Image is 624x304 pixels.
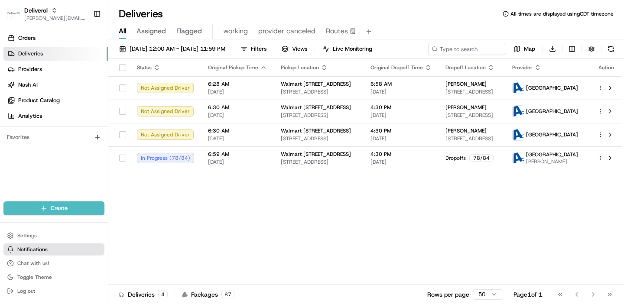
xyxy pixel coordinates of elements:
span: Walmart [STREET_ADDRESS] [281,104,351,111]
span: [STREET_ADDRESS] [281,112,357,119]
span: Assigned [136,26,166,36]
button: See all [134,111,158,121]
p: Welcome 👋 [9,35,158,49]
span: Log out [17,288,35,294]
img: ActionCourier.png [513,152,524,164]
span: Deliveries [18,50,43,58]
button: Map [510,43,539,55]
span: [GEOGRAPHIC_DATA] [526,131,578,138]
span: Settings [17,232,37,239]
span: Nash AI [18,81,38,89]
span: [DATE] [208,88,267,95]
span: [PERSON_NAME] [27,158,70,165]
span: [DATE] [370,158,432,165]
span: 4:30 PM [370,104,432,111]
img: 1736555255976-a54dd68f-1ca7-489b-9aae-adbdc363a1c4 [17,158,24,165]
button: DeliverolDeliverol[PERSON_NAME][EMAIL_ADDRESS][DOMAIN_NAME] [3,3,90,24]
span: Analytics [18,112,42,120]
div: Start new chat [39,83,142,91]
span: [PERSON_NAME] [445,81,487,87]
a: Providers [3,62,108,76]
span: [PERSON_NAME] [526,158,578,165]
img: 1736555255976-a54dd68f-1ca7-489b-9aae-adbdc363a1c4 [9,83,24,98]
span: • [72,134,75,141]
a: Orders [3,31,108,45]
h1: Deliveries [119,7,163,21]
button: Deliverol [24,6,48,15]
a: 💻API Documentation [70,190,143,206]
span: Walmart [STREET_ADDRESS] [281,127,351,134]
div: 4 [158,291,168,298]
span: Dropoff Location [445,64,486,71]
span: [PERSON_NAME] [445,104,487,111]
img: ActionCourier.png [513,129,524,140]
div: Favorites [3,130,104,144]
button: [PERSON_NAME][EMAIL_ADDRESS][DOMAIN_NAME] [24,15,86,22]
div: 📗 [9,194,16,201]
span: provider canceled [258,26,315,36]
span: 4:30 PM [370,151,432,158]
div: Action [597,64,615,71]
span: All times are displayed using CDT timezone [510,10,614,17]
span: [PERSON_NAME] [445,127,487,134]
span: 6:58 AM [370,81,432,87]
button: Live Monitoring [318,43,376,55]
span: Toggle Theme [17,274,52,281]
span: Product Catalog [18,97,60,104]
a: 📗Knowledge Base [5,190,70,206]
span: Provider [512,64,533,71]
button: Create [3,201,104,215]
span: Create [51,204,68,212]
span: Pickup Location [281,64,319,71]
span: [PERSON_NAME] [27,134,70,141]
span: Dropoffs [445,155,466,162]
span: [STREET_ADDRESS] [445,112,498,119]
img: ActionCourier.png [513,82,524,94]
span: Original Pickup Time [208,64,258,71]
span: API Documentation [82,194,139,202]
input: Clear [23,56,143,65]
a: Analytics [3,109,108,123]
span: Status [137,64,152,71]
span: Chat with us! [17,260,49,267]
span: Filters [251,45,266,53]
button: Refresh [605,43,617,55]
span: [DATE] [370,135,432,142]
span: [DATE] [370,112,432,119]
div: Past conversations [9,113,58,120]
span: Walmart [STREET_ADDRESS] [281,81,351,87]
span: Walmart [STREET_ADDRESS] [281,151,351,158]
span: Flagged [176,26,202,36]
span: [STREET_ADDRESS] [281,158,357,165]
span: Views [292,45,307,53]
span: [GEOGRAPHIC_DATA] [526,108,578,115]
a: Deliveries [3,47,108,61]
div: Page 1 of 1 [513,290,543,299]
span: [DATE] 12:00 AM - [DATE] 11:59 PM [130,45,225,53]
span: [DATE] [208,112,267,119]
a: Nash AI [3,78,108,92]
div: We're available if you need us! [39,91,119,98]
img: 1732323095091-59ea418b-cfe3-43c8-9ae0-d0d06d6fd42c [18,83,34,98]
button: Settings [3,230,104,242]
button: [DATE] 12:00 AM - [DATE] 11:59 PM [115,43,229,55]
span: working [223,26,248,36]
span: [DATE] [370,88,432,95]
span: 6:30 AM [208,127,267,134]
span: 6:59 AM [208,151,267,158]
button: Start new chat [147,85,158,96]
span: Notifications [17,246,48,253]
img: Deliverol [7,8,21,20]
span: 6:30 AM [208,104,267,111]
button: Views [278,43,311,55]
div: 78 / 84 [469,154,494,162]
img: Nash [9,9,26,26]
button: Log out [3,285,104,297]
span: Routes [326,26,348,36]
img: Jes Laurent [9,149,23,165]
span: [GEOGRAPHIC_DATA] [526,151,578,158]
p: Rows per page [427,290,469,299]
span: [DATE] [208,135,267,142]
span: [STREET_ADDRESS] [445,88,498,95]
